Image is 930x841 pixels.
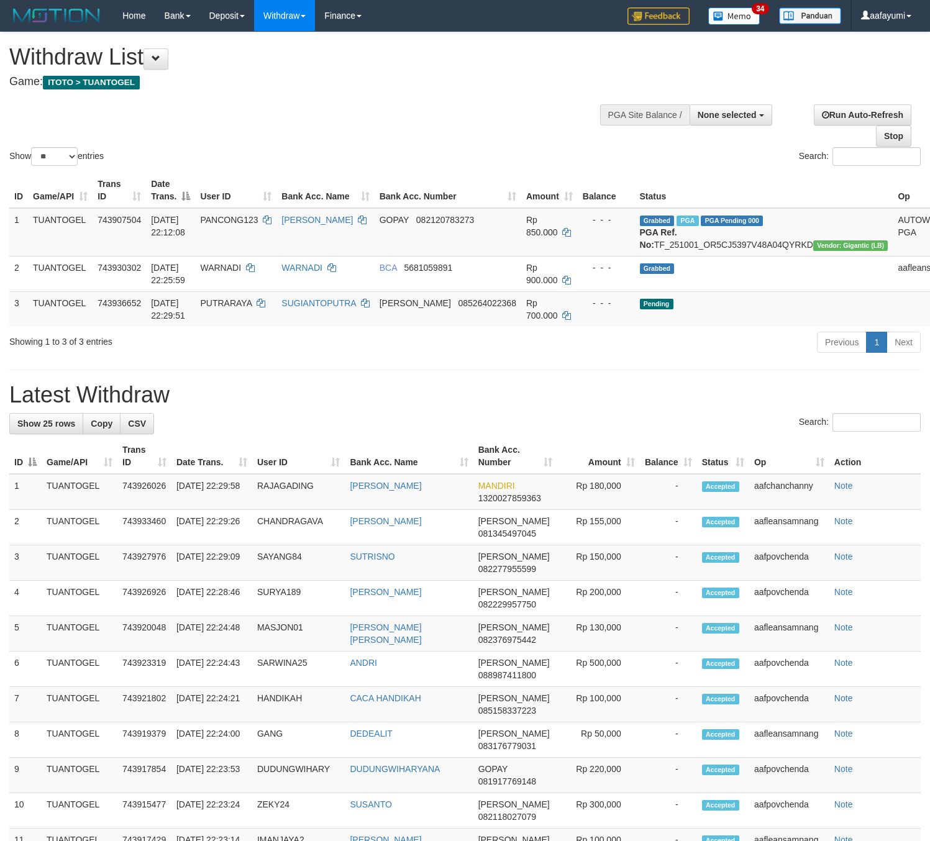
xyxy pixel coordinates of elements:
[281,215,353,225] a: [PERSON_NAME]
[478,799,550,809] span: [PERSON_NAME]
[473,439,557,474] th: Bank Acc. Number: activate to sort column ascending
[350,693,421,703] a: CACA HANDIKAH
[98,298,141,308] span: 743936652
[9,758,42,793] td: 9
[478,670,536,680] span: Copy 088987411800 to clipboard
[749,510,829,545] td: aafleansamnang
[834,658,853,668] a: Note
[252,758,345,793] td: DUDUNGWIHARY
[829,439,921,474] th: Action
[832,147,921,166] input: Search:
[117,652,171,687] td: 743923319
[749,758,829,793] td: aafpovchenda
[478,776,536,786] span: Copy 081917769148 to clipboard
[557,510,640,545] td: Rp 155,000
[749,616,829,652] td: aafleansamnang
[9,256,28,291] td: 2
[9,439,42,474] th: ID: activate to sort column descending
[171,616,252,652] td: [DATE] 22:24:48
[17,419,75,429] span: Show 25 rows
[478,658,550,668] span: [PERSON_NAME]
[128,419,146,429] span: CSV
[9,147,104,166] label: Show entries
[640,758,697,793] td: -
[677,216,698,226] span: Marked by aafchonlypin
[640,616,697,652] td: -
[478,587,550,597] span: [PERSON_NAME]
[252,581,345,616] td: SURYA189
[42,793,117,829] td: TUANTOGEL
[171,581,252,616] td: [DATE] 22:28:46
[557,687,640,722] td: Rp 100,000
[252,793,345,829] td: ZEKY24
[404,263,452,273] span: Copy 5681059891 to clipboard
[375,173,521,208] th: Bank Acc. Number: activate to sort column ascending
[9,383,921,407] h1: Latest Withdraw
[557,758,640,793] td: Rp 220,000
[749,439,829,474] th: Op: activate to sort column ascending
[876,125,911,147] a: Stop
[557,793,640,829] td: Rp 300,000
[702,588,739,598] span: Accepted
[834,799,853,809] a: Note
[834,764,853,774] a: Note
[9,652,42,687] td: 6
[702,623,739,634] span: Accepted
[28,173,93,208] th: Game/API: activate to sort column ascending
[834,516,853,526] a: Note
[200,263,241,273] span: WARNADI
[526,298,558,320] span: Rp 700.000
[151,263,185,285] span: [DATE] 22:25:59
[702,481,739,492] span: Accepted
[640,722,697,758] td: -
[252,652,345,687] td: SARWINA25
[380,215,409,225] span: GOPAY
[640,687,697,722] td: -
[635,208,893,257] td: TF_251001_OR5CJ5397V48A04QYRKD
[817,332,867,353] a: Previous
[9,413,83,434] a: Show 25 rows
[887,332,921,353] a: Next
[557,616,640,652] td: Rp 130,000
[42,474,117,510] td: TUANTOGEL
[9,45,608,70] h1: Withdraw List
[478,706,536,716] span: Copy 085158337223 to clipboard
[42,758,117,793] td: TUANTOGEL
[9,208,28,257] td: 1
[640,652,697,687] td: -
[640,216,675,226] span: Grabbed
[83,413,121,434] a: Copy
[350,622,421,645] a: [PERSON_NAME] [PERSON_NAME]
[799,147,921,166] label: Search:
[690,104,772,125] button: None selected
[42,616,117,652] td: TUANTOGEL
[526,263,558,285] span: Rp 900.000
[749,687,829,722] td: aafpovchenda
[478,622,550,632] span: [PERSON_NAME]
[350,552,394,561] a: SUTRISNO
[350,587,421,597] a: [PERSON_NAME]
[28,208,93,257] td: TUANTOGEL
[478,764,508,774] span: GOPAY
[350,658,377,668] a: ANDRI
[9,687,42,722] td: 7
[252,616,345,652] td: MASJON01
[281,298,356,308] a: SUGIANTOPUTRA
[749,652,829,687] td: aafpovchenda
[749,474,829,510] td: aafchanchanny
[478,552,550,561] span: [PERSON_NAME]
[171,474,252,510] td: [DATE] 22:29:58
[478,693,550,703] span: [PERSON_NAME]
[478,529,536,539] span: Copy 081345497045 to clipboard
[640,474,697,510] td: -
[698,110,757,120] span: None selected
[866,332,887,353] a: 1
[416,215,474,225] span: Copy 082120783273 to clipboard
[834,481,853,491] a: Note
[31,147,78,166] select: Showentries
[171,439,252,474] th: Date Trans.: activate to sort column ascending
[42,687,117,722] td: TUANTOGEL
[557,545,640,581] td: Rp 150,000
[526,215,558,237] span: Rp 850.000
[252,474,345,510] td: RAJAGADING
